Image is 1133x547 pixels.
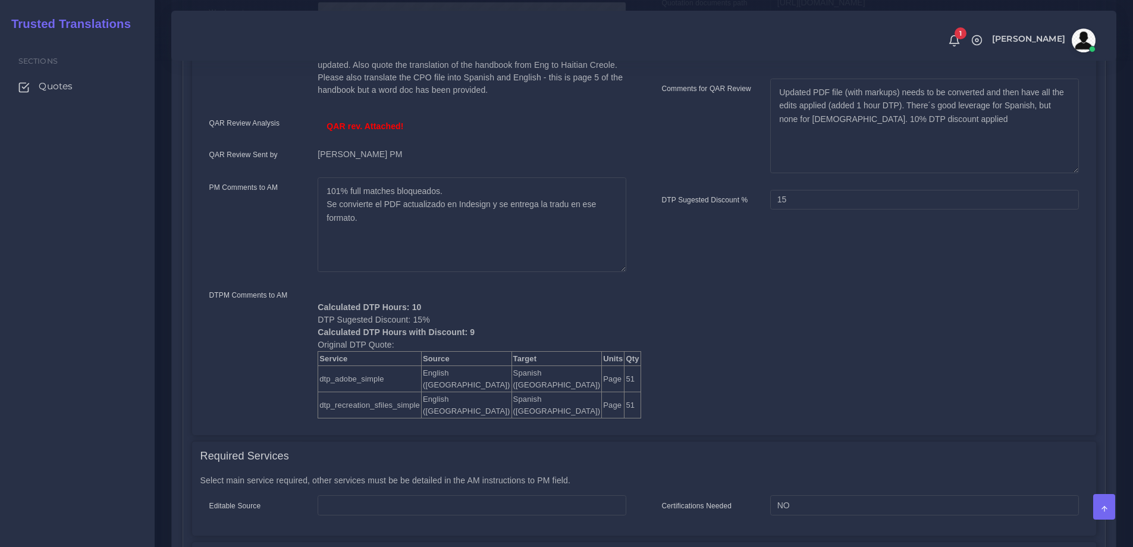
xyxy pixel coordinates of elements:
th: Target [511,351,602,366]
td: dtp_adobe_simple [318,366,422,392]
td: Page [602,392,624,418]
td: Spanish ([GEOGRAPHIC_DATA]) [511,366,602,392]
a: Quotes [9,74,146,99]
div: DTP Sugested Discount: 15% Original DTP Quote: [309,289,635,419]
a: 1 [944,34,965,47]
label: Comments for QAR Review [662,83,751,94]
th: Units [602,351,624,366]
h2: Trusted Translations [3,17,131,31]
textarea: 101% full matches bloqueados. Se convierte el PDF actualizado en Indesign y se entrega la tradu e... [318,177,626,272]
label: QAR Review Analysis [209,118,280,129]
a: Trusted Translations [3,14,131,34]
td: Spanish ([GEOGRAPHIC_DATA]) [511,392,602,418]
p: [PERSON_NAME] PM [318,148,626,161]
span: 1 [955,27,966,39]
span: Quotes [39,80,73,93]
th: Source [421,351,511,366]
td: 51 [624,366,641,392]
td: Page [602,366,624,392]
img: avatar [1072,29,1096,52]
label: Certifications Needed [662,501,732,511]
p: Select main service required, other services must be be detailed in the AM instructions to PM field. [200,474,1088,487]
td: English ([GEOGRAPHIC_DATA]) [421,392,511,418]
p: QAR rev. Attached! [327,120,617,133]
span: Sections [18,57,58,65]
b: Calculated DTP Hours with Discount: 9 [318,327,475,337]
label: DTP Sugested Discount % [662,195,748,205]
th: Service [318,351,422,366]
td: English ([GEOGRAPHIC_DATA]) [421,366,511,392]
h4: Required Services [200,450,289,463]
p: The handbook was previously translated by [PERSON_NAME]. There have been updates to the English v... [318,34,626,96]
label: DTPM Comments to AM [209,290,288,301]
textarea: Updated PDF file (with markups) needs to be converted and then have all the edits applied (added ... [770,79,1078,173]
label: Editable Source [209,501,261,511]
label: PM Comments to AM [209,182,278,193]
td: dtp_recreation_sfiles_simple [318,392,422,418]
th: Qty [624,351,641,366]
td: 51 [624,392,641,418]
a: [PERSON_NAME]avatar [986,29,1100,52]
label: QAR Review Sent by [209,149,278,160]
b: Calculated DTP Hours: 10 [318,302,421,312]
span: [PERSON_NAME] [992,35,1065,43]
